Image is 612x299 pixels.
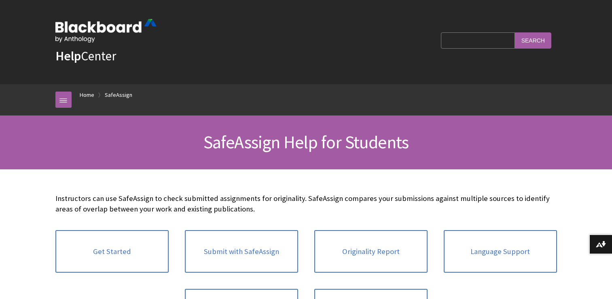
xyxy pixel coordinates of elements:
input: Search [515,32,551,48]
span: SafeAssign Help for Students [203,131,409,153]
a: Language Support [444,230,557,273]
a: Get Started [55,230,169,273]
img: Blackboard by Anthology [55,19,157,43]
p: Instructors can use SafeAssign to check submitted assignments for originality. SafeAssign compare... [55,193,557,214]
strong: Help [55,48,81,64]
a: Submit with SafeAssign [185,230,298,273]
a: Originality Report [314,230,428,273]
a: Home [80,90,94,100]
a: HelpCenter [55,48,116,64]
a: SafeAssign [105,90,132,100]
